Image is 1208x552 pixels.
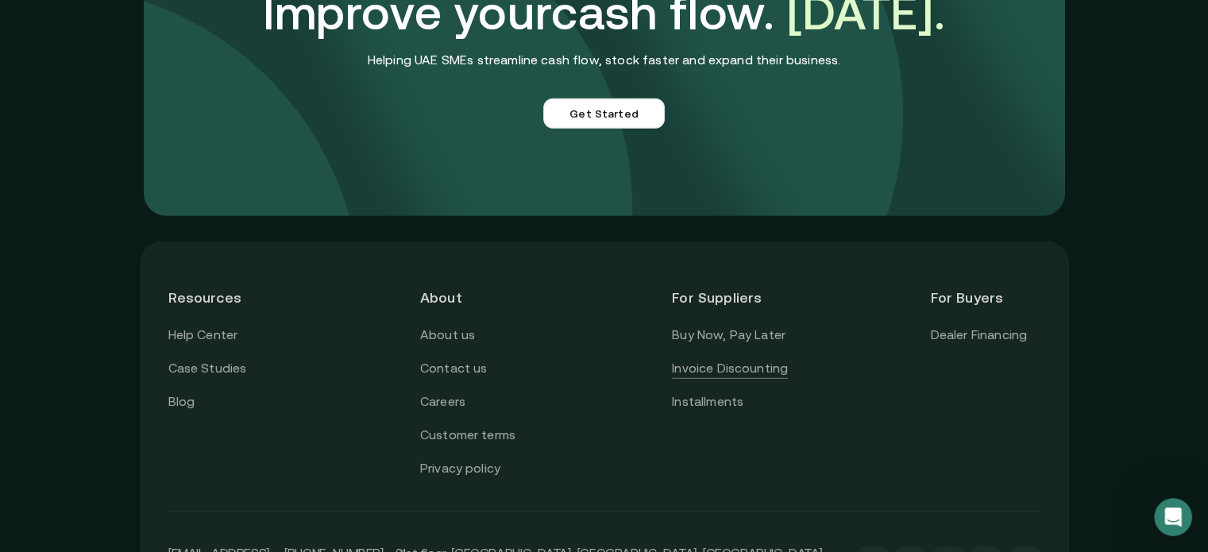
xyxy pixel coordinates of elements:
[930,270,1040,325] header: For Buyers
[672,358,788,379] a: Invoice Discounting
[168,392,195,412] a: Blog
[168,325,238,345] a: Help Center
[420,458,500,479] a: Privacy policy
[420,358,488,379] a: Contact us
[168,358,247,379] a: Case Studies
[420,425,515,446] a: Customer terms
[672,270,788,325] header: For Suppliers
[672,392,743,412] a: Installments
[368,51,840,69] p: Helping UAE SMEs streamline cash flow, stock faster and expand their business.
[1154,498,1192,536] iframe: Intercom live chat
[930,325,1027,345] a: Dealer Financing
[543,98,665,129] a: Get Started
[672,325,785,345] a: Buy Now, Pay Later
[168,270,278,325] header: Resources
[420,270,530,325] header: About
[420,392,465,412] a: Careers
[420,325,475,345] a: About us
